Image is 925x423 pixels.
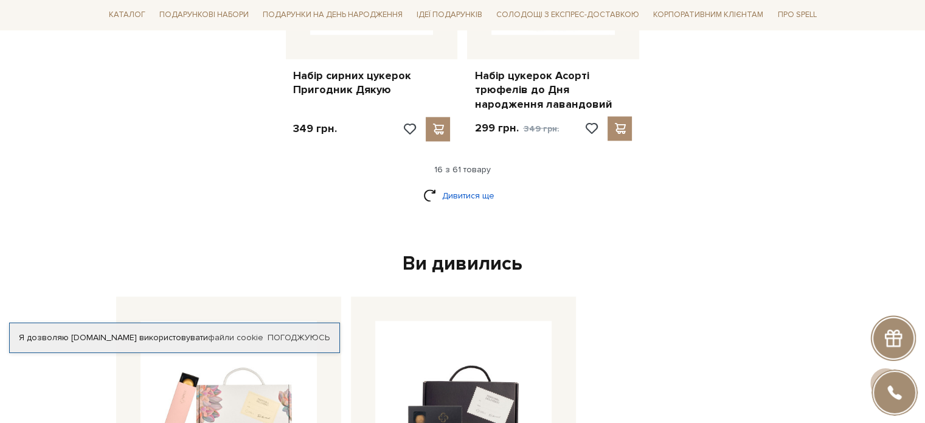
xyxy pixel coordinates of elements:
span: 349 грн. [523,124,559,134]
div: Ви дивились [111,251,814,277]
p: 299 грн. [474,121,559,136]
span: Подарункові набори [154,6,254,25]
a: Набір сирних цукерок Пригодник Дякую [293,69,451,97]
span: Ідеї подарунків [412,6,487,25]
a: Корпоративним клієнтам [648,5,768,26]
a: Солодощі з експрес-доставкою [491,5,644,26]
p: 349 грн. [293,122,337,136]
span: Подарунки на День народження [258,6,407,25]
div: 16 з 61 товару [99,164,826,175]
div: Я дозволяю [DOMAIN_NAME] використовувати [10,332,339,343]
a: Набір цукерок Асорті трюфелів до Дня народження лавандовий [474,69,632,111]
a: файли cookie [208,332,263,343]
a: Дивитися ще [423,185,502,206]
a: Погоджуюсь [268,332,330,343]
span: Каталог [104,6,150,25]
span: Про Spell [772,6,821,25]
